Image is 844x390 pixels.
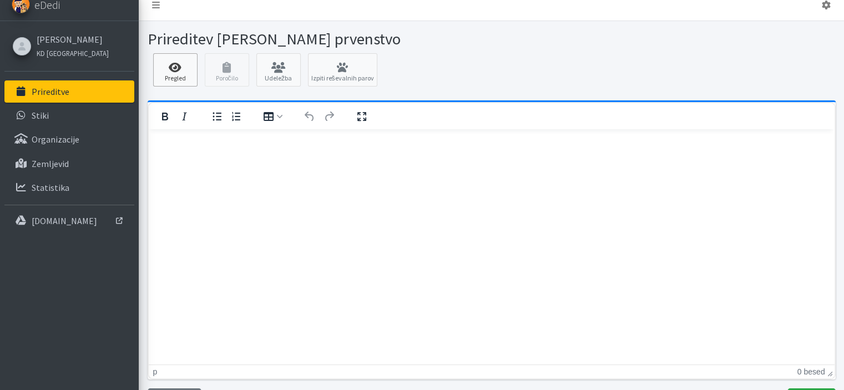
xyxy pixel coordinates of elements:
button: Krepko [155,109,174,124]
a: Statistika [4,176,134,199]
button: Tabela [260,109,286,124]
a: Udeležba [256,53,301,87]
p: Statistika [32,182,69,193]
button: Čez cel zaslon [352,109,371,124]
h1: Prireditev [PERSON_NAME] prvenstvo [148,29,488,49]
button: Oštevilčen seznam [227,109,246,124]
p: Organizacije [32,134,79,145]
a: [DOMAIN_NAME] [4,210,134,232]
a: KD [GEOGRAPHIC_DATA] [37,46,109,59]
button: Označen seznam [208,109,226,124]
a: Organizacije [4,128,134,150]
p: Zemljevid [32,158,69,169]
a: Prireditve [4,80,134,103]
small: KD [GEOGRAPHIC_DATA] [37,49,109,58]
p: Prireditve [32,86,69,97]
body: Rich Text Area [9,9,677,21]
button: Poševno [175,109,194,124]
a: Pregled [153,53,198,87]
p: Stiki [32,110,49,121]
button: 0 besed [797,367,825,376]
a: [PERSON_NAME] [37,33,109,46]
a: Izpiti reševalnih parov [308,53,377,87]
button: Ponovno uveljavi [320,109,338,124]
a: Zemljevid [4,153,134,175]
a: Stiki [4,104,134,126]
button: Razveljavi [300,109,319,124]
div: Press the Up and Down arrow keys to resize the editor. [827,367,833,377]
p: [DOMAIN_NAME] [32,215,97,226]
div: p [153,367,158,376]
